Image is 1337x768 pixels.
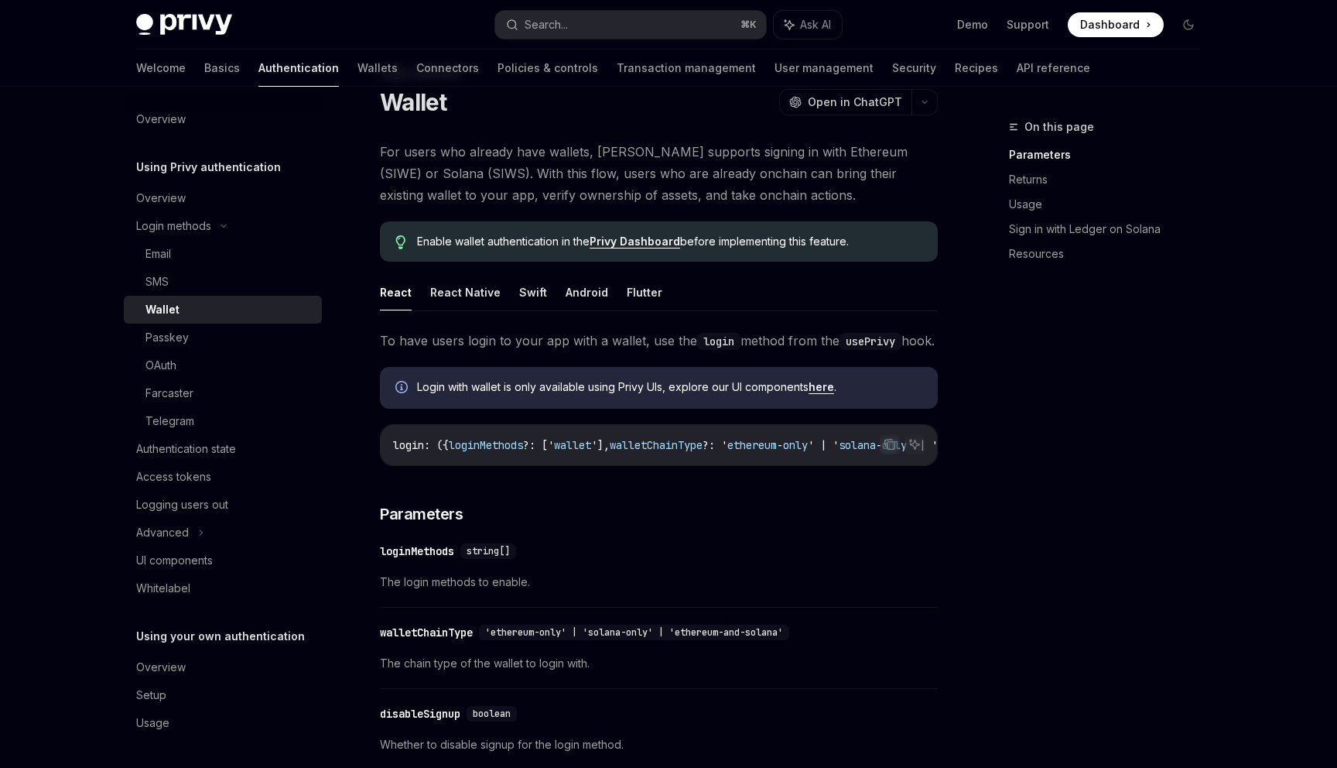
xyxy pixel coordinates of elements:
button: Open in ChatGPT [779,89,911,115]
a: Connectors [416,50,479,87]
button: Toggle dark mode [1176,12,1201,37]
svg: Tip [395,235,406,249]
h5: Using Privy authentication [136,158,281,177]
a: Basics [204,50,240,87]
div: Farcaster [145,384,193,403]
div: Usage [136,714,169,732]
a: Security [892,50,936,87]
span: 'ethereum-only' | 'solana-only' | 'ethereum-and-solana' [485,626,783,639]
a: Policies & controls [498,50,598,87]
div: Email [145,245,171,263]
span: ⌘ K [740,19,757,31]
div: Setup [136,686,166,705]
div: Advanced [136,523,189,542]
span: ?: ' [703,438,727,452]
span: walletChainType [610,438,703,452]
a: Telegram [124,407,322,435]
div: SMS [145,273,169,291]
a: Recipes [955,50,998,87]
span: - [777,438,783,452]
span: ethereum [727,438,777,452]
div: Overview [136,110,186,129]
a: Email [124,240,322,268]
a: Overview [124,653,322,681]
div: Search... [525,15,568,34]
a: Dashboard [1068,12,1164,37]
div: walletChainType [380,625,473,640]
button: Search...⌘K [495,11,766,39]
span: ' | ' [808,438,839,452]
a: Support [1007,17,1049,33]
span: The login methods to enable. [380,573,938,591]
a: Overview [124,184,322,212]
span: Parameters [380,503,463,525]
button: Ask AI [774,11,842,39]
a: Usage [1009,192,1213,217]
div: OAuth [145,356,176,375]
span: The chain type of the wallet to login with. [380,654,938,673]
a: OAuth [124,351,322,379]
div: Whitelabel [136,579,190,598]
div: Overview [136,658,186,677]
a: Authentication [258,50,339,87]
a: Privy Dashboard [590,235,680,249]
button: React [380,274,412,310]
button: Flutter [627,274,662,310]
span: Login with wallet is only available using Privy UIs, explore our UI components . [417,379,922,395]
span: wallet [554,438,591,452]
button: Ask AI [904,434,925,454]
button: Swift [519,274,547,310]
a: Usage [124,709,322,737]
a: Resources [1009,242,1213,266]
span: only [783,438,808,452]
span: To have users login to your app with a wallet, use the method from the hook. [380,330,938,351]
span: Enable wallet authentication in the before implementing this feature. [417,234,922,249]
span: ?: [' [523,438,554,452]
svg: Info [395,381,411,396]
span: : ({ [424,438,449,452]
span: loginMethods [449,438,523,452]
div: disableSignup [380,706,460,722]
a: Wallets [357,50,398,87]
a: Logging users out [124,491,322,519]
div: Login methods [136,217,211,235]
div: Wallet [145,300,180,319]
div: Telegram [145,412,194,430]
span: Whether to disable signup for the login method. [380,735,938,754]
a: Farcaster [124,379,322,407]
div: Authentication state [136,440,236,458]
a: SMS [124,268,322,296]
a: User management [775,50,874,87]
a: Demo [957,17,988,33]
a: Setup [124,681,322,709]
div: Overview [136,189,186,207]
a: Access tokens [124,463,322,491]
span: boolean [473,708,511,720]
a: Returns [1009,167,1213,192]
div: UI components [136,551,213,570]
span: On this page [1024,118,1094,136]
a: Welcome [136,50,186,87]
a: UI components [124,547,322,574]
a: Whitelabel [124,574,322,602]
a: API reference [1017,50,1090,87]
span: Dashboard [1080,17,1140,33]
div: Passkey [145,328,189,347]
div: Access tokens [136,468,211,486]
a: Parameters [1009,142,1213,167]
a: Authentication state [124,435,322,463]
div: loginMethods [380,543,454,559]
a: Transaction management [617,50,756,87]
span: Open in ChatGPT [808,94,902,110]
div: Logging users out [136,495,228,514]
span: Ask AI [800,17,831,33]
button: Android [566,274,608,310]
a: here [809,380,834,394]
button: Copy the contents from the code block [880,434,900,454]
span: For users who already have wallets, [PERSON_NAME] supports signing in with Ethereum (SIWE) or Sol... [380,141,938,206]
span: string[] [467,545,510,557]
a: Overview [124,105,322,133]
h1: Wallet [380,88,447,116]
code: login [697,333,740,350]
h5: Using your own authentication [136,627,305,646]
